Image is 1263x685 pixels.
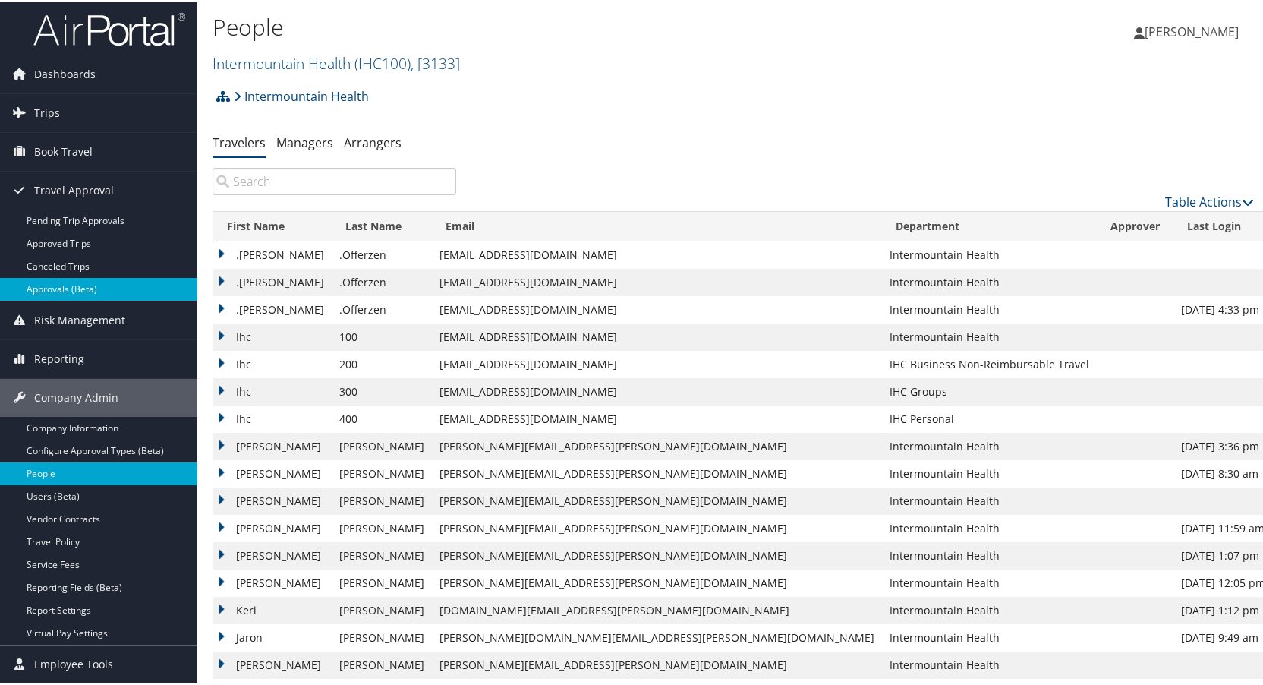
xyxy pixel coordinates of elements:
td: [DOMAIN_NAME][EMAIL_ADDRESS][PERSON_NAME][DOMAIN_NAME] [432,595,882,623]
td: [EMAIL_ADDRESS][DOMAIN_NAME] [432,322,882,349]
td: [PERSON_NAME] [213,568,332,595]
a: Intermountain Health [234,80,369,110]
td: Intermountain Health [882,595,1097,623]
td: Intermountain Health [882,623,1097,650]
td: [PERSON_NAME][DOMAIN_NAME][EMAIL_ADDRESS][PERSON_NAME][DOMAIN_NAME] [432,623,882,650]
th: First Name: activate to sort column ascending [213,210,332,240]
td: IHC Groups [882,377,1097,404]
td: [PERSON_NAME] [332,431,432,459]
td: IHC Personal [882,404,1097,431]
span: Risk Management [34,300,125,338]
td: [PERSON_NAME] [213,650,332,677]
td: [PERSON_NAME] [332,513,432,541]
td: Intermountain Health [882,240,1097,267]
td: [PERSON_NAME] [332,623,432,650]
a: Intermountain Health [213,52,460,72]
td: Intermountain Health [882,295,1097,322]
td: [PERSON_NAME] [332,568,432,595]
td: .Offerzen [332,240,432,267]
td: 400 [332,404,432,431]
td: Keri [213,595,332,623]
td: Intermountain Health [882,486,1097,513]
span: , [ 3133 ] [411,52,460,72]
td: Intermountain Health [882,322,1097,349]
td: [PERSON_NAME] [213,513,332,541]
td: Ihc [213,404,332,431]
h1: People [213,10,907,42]
td: [PERSON_NAME][EMAIL_ADDRESS][PERSON_NAME][DOMAIN_NAME] [432,459,882,486]
td: .[PERSON_NAME] [213,267,332,295]
td: [PERSON_NAME] [332,459,432,486]
td: Ihc [213,377,332,404]
td: Intermountain Health [882,650,1097,677]
th: Email: activate to sort column ascending [432,210,882,240]
td: [PERSON_NAME] [332,541,432,568]
span: Employee Tools [34,644,113,682]
td: [PERSON_NAME] [213,459,332,486]
a: [PERSON_NAME] [1134,8,1254,53]
td: Intermountain Health [882,541,1097,568]
td: .[PERSON_NAME] [213,295,332,322]
span: Book Travel [34,131,93,169]
td: [EMAIL_ADDRESS][DOMAIN_NAME] [432,240,882,267]
td: .Offerzen [332,295,432,322]
td: [PERSON_NAME][EMAIL_ADDRESS][PERSON_NAME][DOMAIN_NAME] [432,650,882,677]
td: [PERSON_NAME][EMAIL_ADDRESS][PERSON_NAME][DOMAIN_NAME] [432,513,882,541]
span: [PERSON_NAME] [1145,22,1239,39]
td: [EMAIL_ADDRESS][DOMAIN_NAME] [432,404,882,431]
span: Company Admin [34,377,118,415]
th: Last Name: activate to sort column descending [332,210,432,240]
td: .[PERSON_NAME] [213,240,332,267]
td: Intermountain Health [882,431,1097,459]
td: [PERSON_NAME] [332,486,432,513]
td: [PERSON_NAME] [332,595,432,623]
td: [EMAIL_ADDRESS][DOMAIN_NAME] [432,267,882,295]
td: 200 [332,349,432,377]
a: Arrangers [344,133,402,150]
td: [PERSON_NAME] [213,431,332,459]
td: [EMAIL_ADDRESS][DOMAIN_NAME] [432,295,882,322]
img: airportal-logo.png [33,10,185,46]
td: [PERSON_NAME] [213,486,332,513]
td: 300 [332,377,432,404]
td: IHC Business Non-Reimbursable Travel [882,349,1097,377]
td: Intermountain Health [882,459,1097,486]
td: [PERSON_NAME] [332,650,432,677]
td: [EMAIL_ADDRESS][DOMAIN_NAME] [432,349,882,377]
a: Managers [276,133,333,150]
span: Reporting [34,339,84,377]
input: Search [213,166,456,194]
span: Dashboards [34,54,96,92]
td: [PERSON_NAME] [213,541,332,568]
td: [PERSON_NAME][EMAIL_ADDRESS][PERSON_NAME][DOMAIN_NAME] [432,568,882,595]
span: Trips [34,93,60,131]
td: .Offerzen [332,267,432,295]
td: [PERSON_NAME][EMAIL_ADDRESS][PERSON_NAME][DOMAIN_NAME] [432,431,882,459]
td: Intermountain Health [882,267,1097,295]
th: Department: activate to sort column ascending [882,210,1097,240]
span: ( IHC100 ) [354,52,411,72]
td: Ihc [213,322,332,349]
a: Table Actions [1165,192,1254,209]
td: Intermountain Health [882,513,1097,541]
td: Intermountain Health [882,568,1097,595]
th: Approver [1097,210,1173,240]
td: Jaron [213,623,332,650]
td: [PERSON_NAME][EMAIL_ADDRESS][PERSON_NAME][DOMAIN_NAME] [432,486,882,513]
a: Travelers [213,133,266,150]
td: [PERSON_NAME][EMAIL_ADDRESS][PERSON_NAME][DOMAIN_NAME] [432,541,882,568]
td: [EMAIL_ADDRESS][DOMAIN_NAME] [432,377,882,404]
td: Ihc [213,349,332,377]
span: Travel Approval [34,170,114,208]
td: 100 [332,322,432,349]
